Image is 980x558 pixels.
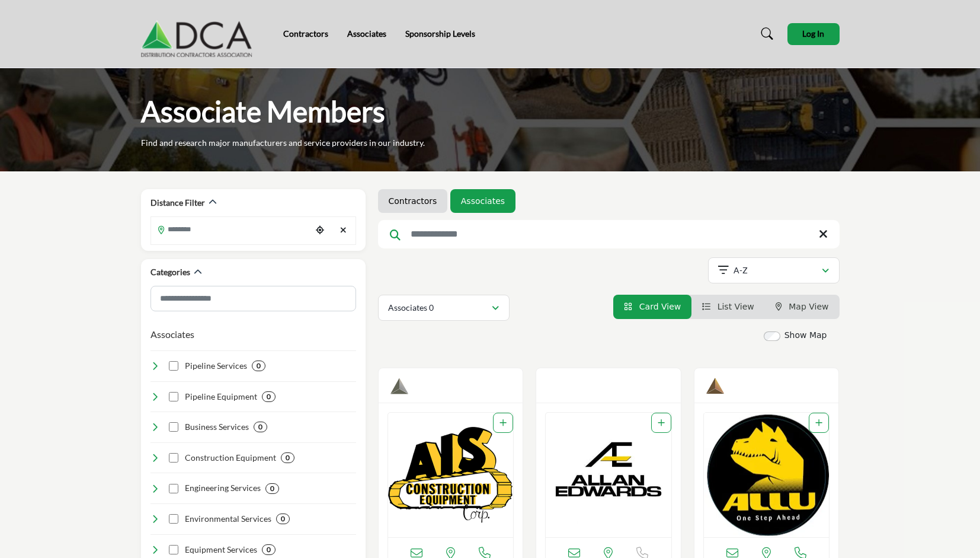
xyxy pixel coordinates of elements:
[388,413,514,537] a: Open Listing in new tab
[262,391,276,402] div: 0 Results For Pipeline Equipment
[405,28,475,39] a: Sponsorship Levels
[257,362,261,370] b: 0
[702,302,754,311] a: View List
[169,392,178,401] input: Select Pipeline Equipment checkbox
[378,295,510,321] button: Associates 0
[347,28,386,39] a: Associates
[658,418,665,428] a: Add To List
[704,413,830,537] a: Open Listing in new tab
[169,545,178,554] input: Select Equipment Services checkbox
[169,453,178,463] input: Select Construction Equipment checkbox
[169,484,178,493] input: Select Engineering Services checkbox
[252,361,265,371] div: 0 Results For Pipeline Services
[169,514,178,524] input: Select Environmental Services checkbox
[546,413,671,537] a: Open Listing in new tab
[461,195,505,207] a: Associates
[150,197,205,209] h2: Distance Filter
[335,218,353,243] div: Clear search location
[283,28,328,39] a: Contractors
[141,10,258,58] img: Site Logo
[185,544,257,556] h4: Equipment Services: Services related to the sale, rental, maintenance, and support of pipeline eq...
[169,361,178,371] input: Select Pipeline Services checkbox
[708,257,840,283] button: A-Z
[185,391,257,403] h4: Pipeline Equipment: Equipment specifically designed for use in the construction, operation, and m...
[185,421,249,433] h4: Business Services: Professional services that support the operations and management of pipeline i...
[706,377,724,395] img: Bronze Sponsors Badge Icon
[281,515,285,523] b: 0
[378,220,840,248] input: Search Keyword
[254,422,267,432] div: 0 Results For Business Services
[150,327,194,342] button: Associates
[150,266,190,278] h2: Categories
[281,452,294,463] div: 0 Results For Construction Equipment
[776,302,829,311] a: Map View
[311,218,329,243] div: Choose your current location
[639,302,681,311] span: Card View
[613,295,691,319] li: Card View
[262,544,276,555] div: 0 Results For Equipment Services
[750,24,781,43] a: Search
[789,302,828,311] span: Map View
[258,423,262,431] b: 0
[185,513,271,525] h4: Environmental Services: Services focused on ensuring pipeline projects meet environmental regulat...
[276,514,290,524] div: 0 Results For Environmental Services
[169,422,178,432] input: Select Business Services checkbox
[784,329,827,342] label: Show Map
[389,195,437,207] a: Contractors
[765,295,840,319] li: Map View
[734,264,748,276] p: A-Z
[802,28,824,39] span: Log In
[151,218,311,241] input: Search Location
[185,452,276,464] h4: Construction Equipment: Machinery and tools used for building, excavating, and constructing pipel...
[270,484,274,493] b: 0
[815,418,822,428] a: Add To List
[141,93,385,130] h1: Associate Members
[141,137,425,149] p: Find and research major manufacturers and service providers in our industry.
[390,377,408,395] img: Silver Sponsors Badge Icon
[718,302,754,311] span: List View
[787,23,840,45] button: Log In
[267,393,271,401] b: 0
[546,413,671,537] img: Allan Edwards, Inc.
[267,546,271,554] b: 0
[691,295,765,319] li: List View
[388,302,434,314] p: Associates 0
[185,360,247,372] h4: Pipeline Services: Services that support the installation, operation, protection, and maintenance...
[185,482,261,494] h4: Engineering Services: Professional services for designing, planning, and managing pipeline projec...
[286,454,290,462] b: 0
[704,413,830,537] img: ALLU Group, Inc.
[499,418,507,428] a: Add To List
[388,413,514,537] img: AIS Construction Equipment
[265,483,279,494] div: 0 Results For Engineering Services
[150,286,356,311] input: Search Category
[624,302,681,311] a: View Card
